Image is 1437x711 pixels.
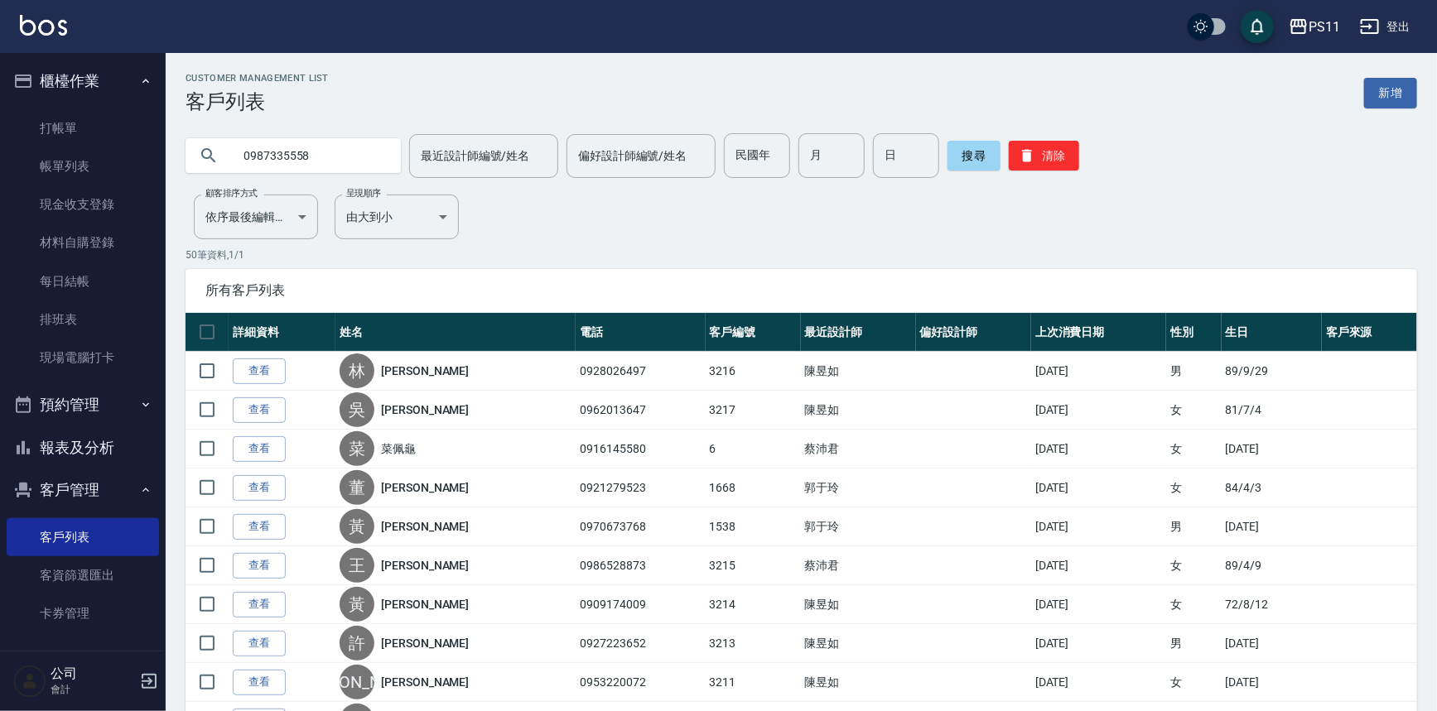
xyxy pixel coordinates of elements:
[1222,585,1322,624] td: 72/8/12
[7,383,159,426] button: 預約管理
[576,624,705,663] td: 0927223652
[7,468,159,512] button: 客戶管理
[233,553,286,579] a: 查看
[1031,507,1167,546] td: [DATE]
[381,479,469,496] a: [PERSON_NAME]
[1222,313,1322,352] th: 生日
[381,635,469,651] a: [PERSON_NAME]
[340,548,374,583] div: 王
[1031,585,1167,624] td: [DATE]
[1166,468,1221,507] td: 女
[1031,313,1167,352] th: 上次消費日期
[1166,663,1221,702] td: 女
[233,631,286,656] a: 查看
[205,282,1397,299] span: 所有客戶列表
[706,546,801,585] td: 3215
[233,670,286,695] a: 查看
[381,674,469,690] a: [PERSON_NAME]
[1031,468,1167,507] td: [DATE]
[7,518,159,556] a: 客戶列表
[1222,352,1322,391] td: 89/9/29
[7,185,159,223] a: 現金收支登錄
[706,585,801,624] td: 3214
[340,665,374,699] div: [PERSON_NAME]
[346,187,381,199] label: 呈現順序
[20,15,67,36] img: Logo
[1031,546,1167,585] td: [DATE]
[801,391,916,430] td: 陳昱如
[1222,468,1322,507] td: 84/4/3
[233,475,286,501] a: 查看
[1353,12,1417,42] button: 登出
[801,585,916,624] td: 陳昱如
[381,518,469,535] a: [PERSON_NAME]
[1166,430,1221,468] td: 女
[801,468,916,507] td: 郭于玲
[7,300,159,339] a: 排班表
[1166,585,1221,624] td: 女
[51,665,135,682] h5: 公司
[706,352,801,391] td: 3216
[576,468,705,507] td: 0921279523
[335,195,459,239] div: 由大到小
[7,147,159,185] a: 帳單列表
[576,391,705,430] td: 0962013647
[706,507,801,546] td: 1538
[1166,624,1221,663] td: 男
[1031,352,1167,391] td: [DATE]
[576,313,705,352] th: 電話
[186,73,329,84] h2: Customer Management List
[706,468,801,507] td: 1668
[706,313,801,352] th: 客戶編號
[381,363,469,379] a: [PERSON_NAME]
[1166,352,1221,391] td: 男
[1222,663,1322,702] td: [DATE]
[1166,391,1221,430] td: 女
[801,546,916,585] td: 蔡沛君
[1031,391,1167,430] td: [DATE]
[576,663,705,702] td: 0953220072
[1009,141,1079,171] button: 清除
[706,663,801,702] td: 3211
[7,594,159,632] a: 卡券管理
[186,90,329,113] h3: 客戶列表
[340,431,374,466] div: 菜
[706,391,801,430] td: 3217
[1222,430,1322,468] td: [DATE]
[7,223,159,262] a: 材料自購登錄
[340,470,374,505] div: 董
[801,352,916,391] td: 陳昱如
[1031,430,1167,468] td: [DATE]
[801,507,916,546] td: 郭于玲
[916,313,1031,352] th: 偏好設計師
[7,640,159,683] button: 行銷工具
[340,392,374,427] div: 吳
[340,626,374,661] div: 許
[576,585,705,624] td: 0909174009
[7,556,159,594] a: 客資篩選匯出
[706,430,801,468] td: 6
[576,546,705,585] td: 0986528873
[1166,507,1221,546] td: 男
[576,352,705,391] td: 0928026497
[576,507,705,546] td: 0970673768
[232,133,388,178] input: 搜尋關鍵字
[1031,624,1167,663] td: [DATE]
[7,339,159,377] a: 現場電腦打卡
[51,682,135,697] p: 會計
[381,401,469,418] a: [PERSON_NAME]
[340,509,374,544] div: 黃
[340,353,374,388] div: 林
[335,313,576,352] th: 姓名
[1166,313,1221,352] th: 性別
[801,624,916,663] td: 陳昱如
[7,262,159,300] a: 每日結帳
[1282,10,1347,44] button: PS11
[706,624,801,663] td: 3213
[1031,663,1167,702] td: [DATE]
[1222,507,1322,546] td: [DATE]
[1222,546,1322,585] td: 89/4/9
[948,141,1001,171] button: 搜尋
[1241,10,1274,43] button: save
[186,247,1417,262] p: 50 筆資料, 1 / 1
